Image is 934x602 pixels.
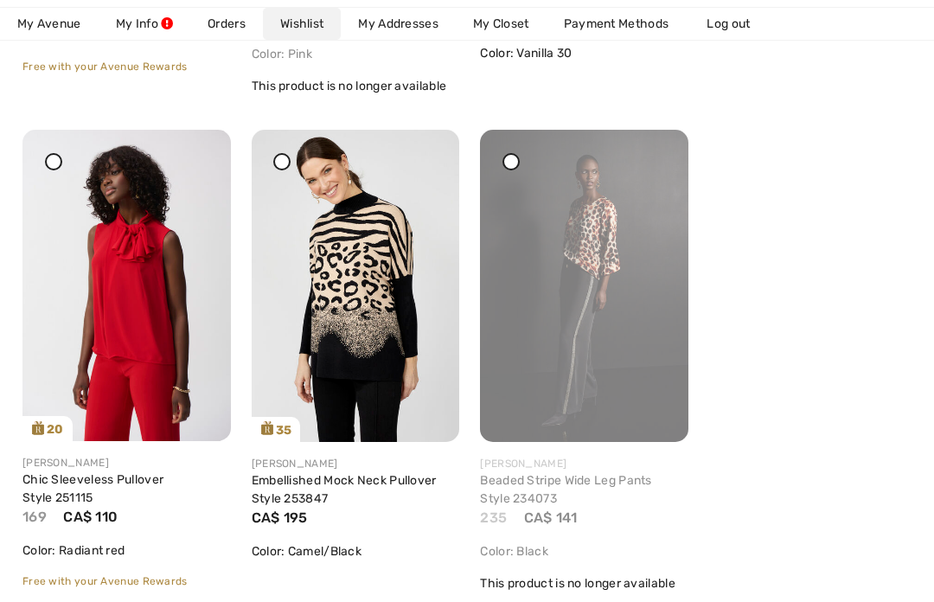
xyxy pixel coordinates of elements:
span: My Avenue [17,15,81,33]
a: 20 [22,130,231,441]
a: Chic Sleeveless Pullover Style 251115 [22,472,163,505]
p: This product is no longer available [480,574,688,592]
span: CA$ 110 [63,509,118,525]
a: My Info [99,8,190,40]
a: Embellished Mock Neck Pullover Style 253847 [252,473,437,506]
span: CA$ 195 [252,509,308,526]
div: Color: Black [480,542,688,560]
a: My Closet [456,8,547,40]
div: Free with your Avenue Rewards [22,59,231,74]
span: 235 [480,509,507,526]
a: Beaded Stripe Wide Leg Pants Style 234073 [480,473,651,506]
span: 169 [22,509,47,525]
img: joseph-ribkoff-pants-black_2340731_5b62_search.jpg [480,130,688,442]
a: 35 [252,130,460,442]
img: frank-lyman-sweaters-cardigans-camel-black_253847_2_8737_search.jpg [252,130,460,442]
div: [PERSON_NAME] [480,456,688,471]
a: Payment Methods [547,8,687,40]
span: CA$ 141 [524,509,578,526]
a: Wishlist [263,8,341,40]
a: Log out [689,8,784,40]
div: [PERSON_NAME] [22,455,231,471]
div: Color: Pink [252,45,460,63]
img: joseph-ribkoff-tops-black_251115_2_8761_search.jpg [22,130,231,441]
a: Orders [190,8,263,40]
div: Color: Vanilla 30 [480,44,688,62]
div: Color: Radiant red [22,541,231,560]
a: My Addresses [341,8,456,40]
div: Free with your Avenue Rewards [22,573,231,589]
div: Color: Camel/Black [252,542,460,560]
p: This product is no longer available [252,77,460,95]
div: [PERSON_NAME] [252,456,460,471]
